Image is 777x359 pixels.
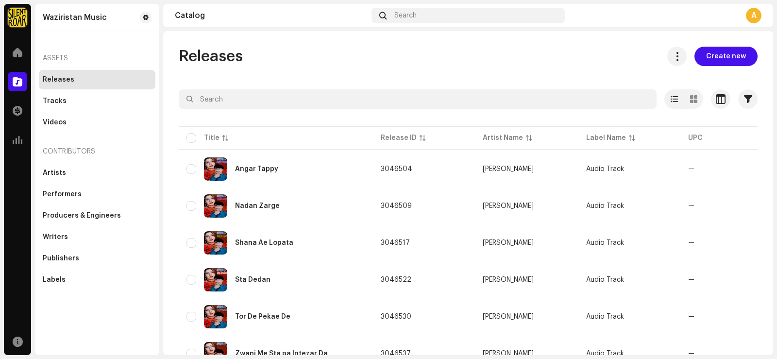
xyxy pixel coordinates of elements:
span: 3046517 [381,239,410,246]
span: — [688,239,694,246]
button: Create new [694,47,758,66]
div: Releases [43,76,74,84]
div: A [746,8,761,23]
div: Writers [43,233,68,241]
span: Audio Track [586,166,624,172]
span: — [688,203,694,209]
span: 3046509 [381,203,412,209]
span: — [688,276,694,283]
div: Performers [43,190,82,198]
span: Azeem Khan [483,313,571,320]
div: Artists [43,169,66,177]
div: Labels [43,276,66,284]
div: [PERSON_NAME] [483,203,534,209]
re-m-nav-item: Releases [39,70,155,89]
div: [PERSON_NAME] [483,166,534,172]
span: Create new [706,47,746,66]
span: Releases [179,47,243,66]
re-m-nav-item: Writers [39,227,155,247]
span: 3046522 [381,276,411,283]
span: Audio Track [586,276,624,283]
div: Videos [43,119,67,126]
span: 3046530 [381,313,411,320]
re-a-nav-header: Contributors [39,140,155,163]
span: Search [394,12,417,19]
div: Artist Name [483,133,523,143]
re-m-nav-item: Videos [39,113,155,132]
div: Zwani Me Sta pa Intezar Da [235,350,328,357]
span: Azeem Khan [483,239,571,246]
div: Catalog [175,12,368,19]
img: 764209bc-9032-4d8c-9c70-47046268991e [204,157,227,181]
img: 5f74f3b2-b460-4ccd-a3b2-876bbc8339f4 [204,194,227,218]
img: e3c5154f-b852-440a-90d6-6735f58be834 [204,231,227,255]
span: Audio Track [586,203,624,209]
span: Azeem Khan [483,276,571,283]
div: [PERSON_NAME] [483,276,534,283]
span: Azeem Khan [483,166,571,172]
re-m-nav-item: Artists [39,163,155,183]
div: Waziristan Music [43,14,107,21]
div: Tor De Pekae De [235,313,290,320]
span: Audio Track [586,350,624,357]
span: 3046504 [381,166,412,172]
div: Shana Ae Lopata [235,239,293,246]
span: — [688,350,694,357]
div: Label Name [586,133,626,143]
img: 341e974f-b30d-4666-9910-e808bbb902a7 [204,268,227,291]
span: Azeem Khan [483,350,571,357]
span: Audio Track [586,239,624,246]
span: — [688,166,694,172]
img: 3850b475-4935-4cf6-968b-339c99839a2d [204,305,227,328]
span: 3046537 [381,350,411,357]
div: [PERSON_NAME] [483,313,534,320]
re-m-nav-item: Labels [39,270,155,290]
div: Sta Dedan [235,276,270,283]
span: Audio Track [586,313,624,320]
re-m-nav-item: Tracks [39,91,155,111]
re-m-nav-item: Producers & Engineers [39,206,155,225]
re-a-nav-header: Assets [39,47,155,70]
re-m-nav-item: Publishers [39,249,155,268]
div: Title [204,133,220,143]
span: Azeem Khan [483,203,571,209]
div: Nadan Zarge [235,203,280,209]
div: Producers & Engineers [43,212,121,220]
div: Publishers [43,255,79,262]
div: Tracks [43,97,67,105]
span: — [688,313,694,320]
re-m-nav-item: Performers [39,185,155,204]
div: [PERSON_NAME] [483,350,534,357]
div: Angar Tappy [235,166,278,172]
div: Release ID [381,133,417,143]
input: Search [179,89,657,109]
img: fcfd72e7-8859-4002-b0df-9a7058150634 [8,8,27,27]
div: [PERSON_NAME] [483,239,534,246]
